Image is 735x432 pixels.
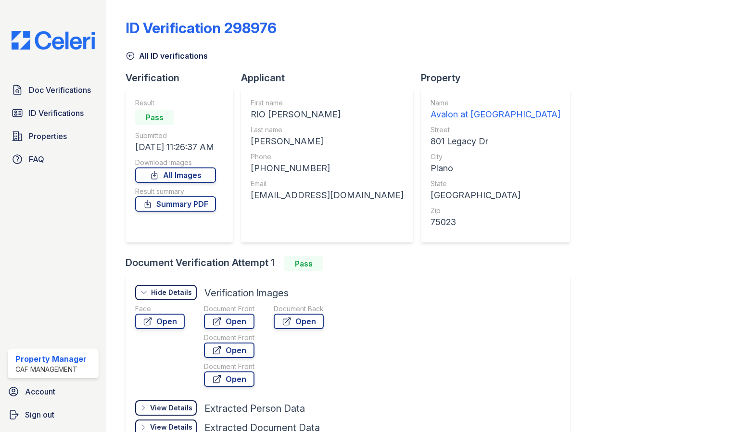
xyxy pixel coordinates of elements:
[29,107,84,119] span: ID Verifications
[431,206,560,216] div: Zip
[251,162,404,175] div: [PHONE_NUMBER]
[8,127,99,146] a: Properties
[284,256,323,271] div: Pass
[241,71,421,85] div: Applicant
[25,409,54,420] span: Sign out
[251,179,404,189] div: Email
[135,98,216,108] div: Result
[135,140,216,154] div: [DATE] 11:26:37 AM
[126,71,241,85] div: Verification
[204,304,254,314] div: Document Front
[15,365,87,374] div: CAF Management
[251,108,404,121] div: RIO [PERSON_NAME]
[15,353,87,365] div: Property Manager
[135,196,216,212] a: Summary PDF
[126,19,277,37] div: ID Verification 298976
[431,135,560,148] div: 801 Legacy Dr
[29,153,44,165] span: FAQ
[8,103,99,123] a: ID Verifications
[204,286,289,300] div: Verification Images
[251,152,404,162] div: Phone
[431,152,560,162] div: City
[135,158,216,167] div: Download Images
[126,256,578,271] div: Document Verification Attempt 1
[8,80,99,100] a: Doc Verifications
[8,150,99,169] a: FAQ
[4,405,102,424] a: Sign out
[4,31,102,50] img: CE_Logo_Blue-a8612792a0a2168367f1c8372b55b34899dd931a85d93a1a3d3e32e68fde9ad4.png
[251,135,404,148] div: [PERSON_NAME]
[431,98,560,121] a: Name Avalon at [GEOGRAPHIC_DATA]
[251,125,404,135] div: Last name
[29,84,91,96] span: Doc Verifications
[431,216,560,229] div: 75023
[695,394,725,422] iframe: chat widget
[204,402,305,415] div: Extracted Person Data
[150,403,192,413] div: View Details
[431,98,560,108] div: Name
[150,422,192,432] div: View Details
[135,167,216,183] a: All Images
[431,108,560,121] div: Avalon at [GEOGRAPHIC_DATA]
[431,162,560,175] div: Plano
[421,71,578,85] div: Property
[126,50,208,62] a: All ID verifications
[204,333,254,343] div: Document Front
[204,362,254,371] div: Document Front
[135,314,185,329] a: Open
[135,304,185,314] div: Face
[151,288,192,297] div: Hide Details
[274,314,324,329] a: Open
[204,371,254,387] a: Open
[4,382,102,401] a: Account
[135,187,216,196] div: Result summary
[204,314,254,329] a: Open
[204,343,254,358] a: Open
[29,130,67,142] span: Properties
[431,179,560,189] div: State
[251,98,404,108] div: First name
[135,110,174,125] div: Pass
[251,189,404,202] div: [EMAIL_ADDRESS][DOMAIN_NAME]
[274,304,324,314] div: Document Back
[431,189,560,202] div: [GEOGRAPHIC_DATA]
[431,125,560,135] div: Street
[135,131,216,140] div: Submitted
[25,386,55,397] span: Account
